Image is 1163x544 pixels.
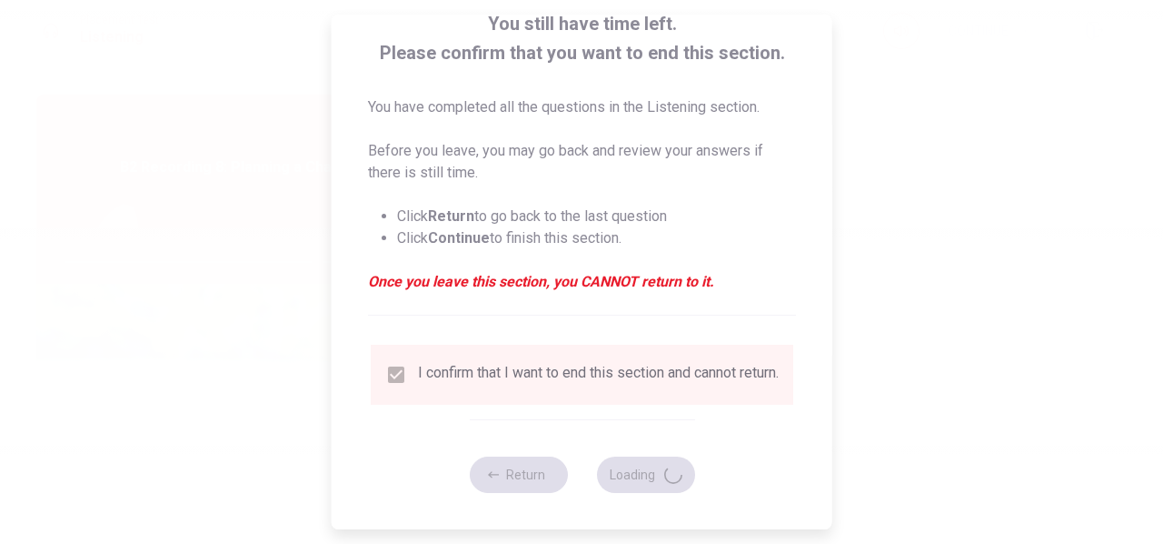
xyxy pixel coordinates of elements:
strong: Continue [428,229,490,247]
p: You have completed all the questions in the Listening section. [368,96,796,118]
p: Before you leave, you may go back and review your answers if there is still time. [368,140,796,184]
li: Click to finish this section. [397,227,796,249]
li: Click to go back to the last question [397,206,796,227]
button: Return [469,457,567,493]
button: Loading [596,457,694,493]
em: Once you leave this section, you CANNOT return to it. [368,271,796,293]
span: You still have time left. Please confirm that you want to end this section. [368,9,796,67]
div: I confirm that I want to end this section and cannot return. [418,364,779,386]
strong: Return [428,207,474,225]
